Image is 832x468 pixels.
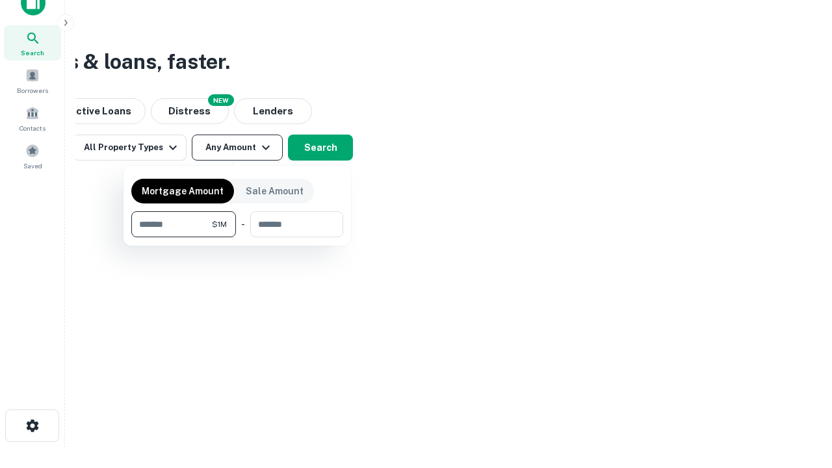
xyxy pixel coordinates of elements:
p: Sale Amount [246,184,304,198]
div: - [241,211,245,237]
iframe: Chat Widget [767,364,832,426]
span: $1M [212,218,227,230]
p: Mortgage Amount [142,184,224,198]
